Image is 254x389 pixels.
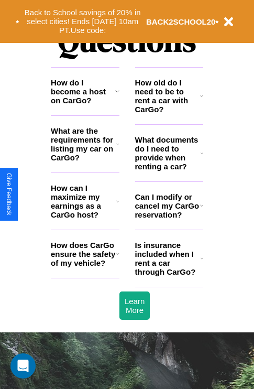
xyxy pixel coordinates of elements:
div: Open Intercom Messenger [10,353,36,379]
h3: How do I become a host on CarGo? [51,78,115,105]
button: Learn More [119,291,150,320]
h3: What documents do I need to provide when renting a car? [135,135,201,171]
h3: Can I modify or cancel my CarGo reservation? [135,192,200,219]
h3: How old do I need to be to rent a car with CarGo? [135,78,201,114]
b: BACK2SCHOOL20 [146,17,216,26]
h3: Is insurance included when I rent a car through CarGo? [135,241,201,276]
h3: How can I maximize my earnings as a CarGo host? [51,183,116,219]
h3: What are the requirements for listing my car on CarGo? [51,126,116,162]
h3: How does CarGo ensure the safety of my vehicle? [51,241,116,267]
button: Back to School savings of 20% in select cities! Ends [DATE] 10am PT.Use code: [19,5,146,38]
div: Give Feedback [5,173,13,215]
